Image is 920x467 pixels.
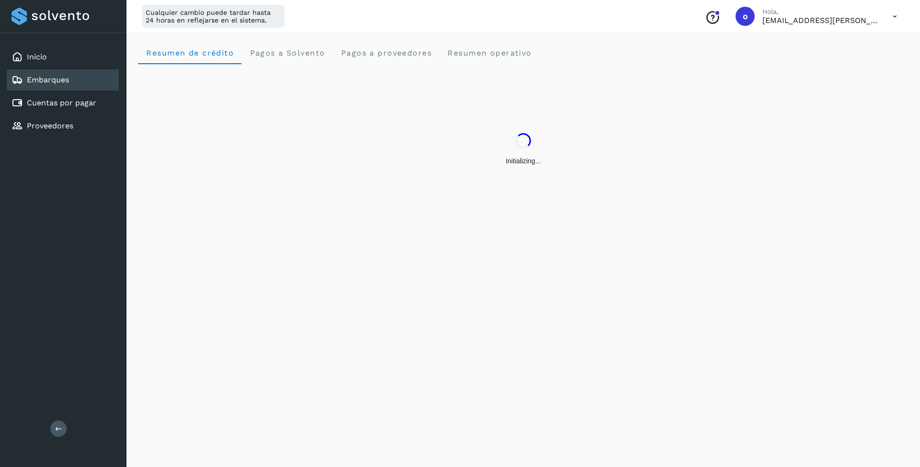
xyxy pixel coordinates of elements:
[762,16,877,25] p: ops.lozano@solvento.mx
[27,121,73,130] a: Proveedores
[7,92,119,114] div: Cuentas por pagar
[249,48,325,57] span: Pagos a Solvento
[27,75,69,84] a: Embarques
[27,98,96,107] a: Cuentas por pagar
[7,46,119,68] div: Inicio
[340,48,432,57] span: Pagos a proveedores
[7,115,119,137] div: Proveedores
[142,5,285,28] div: Cualquier cambio puede tardar hasta 24 horas en reflejarse en el sistema.
[146,48,234,57] span: Resumen de crédito
[762,8,877,16] p: Hola,
[27,52,47,61] a: Inicio
[7,69,119,91] div: Embarques
[447,48,532,57] span: Resumen operativo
